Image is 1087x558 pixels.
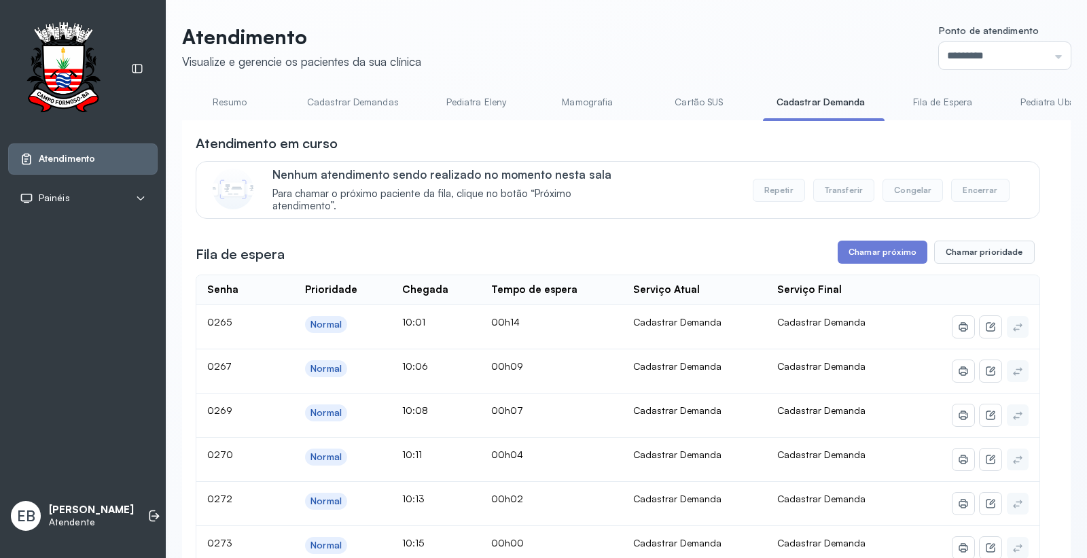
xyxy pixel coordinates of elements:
[633,404,755,417] div: Cadastrar Demanda
[491,283,577,296] div: Tempo de espera
[777,316,866,328] span: Cadastrar Demanda
[491,360,523,372] span: 00h09
[777,493,866,504] span: Cadastrar Demanda
[777,360,866,372] span: Cadastrar Demanda
[207,449,233,460] span: 0270
[813,179,875,202] button: Transferir
[491,404,523,416] span: 00h07
[310,495,342,507] div: Normal
[540,91,635,114] a: Mamografia
[883,179,943,202] button: Congelar
[951,179,1009,202] button: Encerrar
[207,360,232,372] span: 0267
[182,91,277,114] a: Resumo
[310,451,342,463] div: Normal
[402,283,448,296] div: Chegada
[402,537,424,548] span: 10:15
[207,316,232,328] span: 0265
[310,540,342,551] div: Normal
[402,404,428,416] span: 10:08
[402,316,425,328] span: 10:01
[182,24,421,49] p: Atendimento
[207,283,238,296] div: Senha
[491,449,523,460] span: 00h04
[196,245,285,264] h3: Fila de espera
[272,167,632,181] p: Nenhum atendimento sendo realizado no momento nesta sala
[310,363,342,374] div: Normal
[402,449,422,460] span: 10:11
[895,91,991,114] a: Fila de Espera
[196,134,338,153] h3: Atendimento em curso
[429,91,524,114] a: Pediatra Eleny
[182,54,421,69] div: Visualize e gerencie os pacientes da sua clínica
[49,517,134,528] p: Atendente
[14,22,112,116] img: Logotipo do estabelecimento
[207,537,232,548] span: 0273
[49,504,134,517] p: [PERSON_NAME]
[777,283,842,296] div: Serviço Final
[213,169,253,209] img: Imagem de CalloutCard
[39,192,70,204] span: Painéis
[939,24,1039,36] span: Ponto de atendimento
[310,319,342,330] div: Normal
[633,360,755,372] div: Cadastrar Demanda
[777,449,866,460] span: Cadastrar Demanda
[305,283,357,296] div: Prioridade
[934,241,1035,264] button: Chamar prioridade
[753,179,805,202] button: Repetir
[491,316,520,328] span: 00h14
[777,404,866,416] span: Cadastrar Demanda
[402,360,428,372] span: 10:06
[652,91,747,114] a: Cartão SUS
[633,283,700,296] div: Serviço Atual
[207,404,232,416] span: 0269
[777,537,866,548] span: Cadastrar Demanda
[310,407,342,419] div: Normal
[491,537,524,548] span: 00h00
[491,493,523,504] span: 00h02
[272,188,632,213] span: Para chamar o próximo paciente da fila, clique no botão “Próximo atendimento”.
[633,316,755,328] div: Cadastrar Demanda
[20,152,146,166] a: Atendimento
[838,241,927,264] button: Chamar próximo
[402,493,425,504] span: 10:13
[207,493,232,504] span: 0272
[633,493,755,505] div: Cadastrar Demanda
[293,91,412,114] a: Cadastrar Demandas
[633,449,755,461] div: Cadastrar Demanda
[763,91,879,114] a: Cadastrar Demanda
[633,537,755,549] div: Cadastrar Demanda
[39,153,95,164] span: Atendimento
